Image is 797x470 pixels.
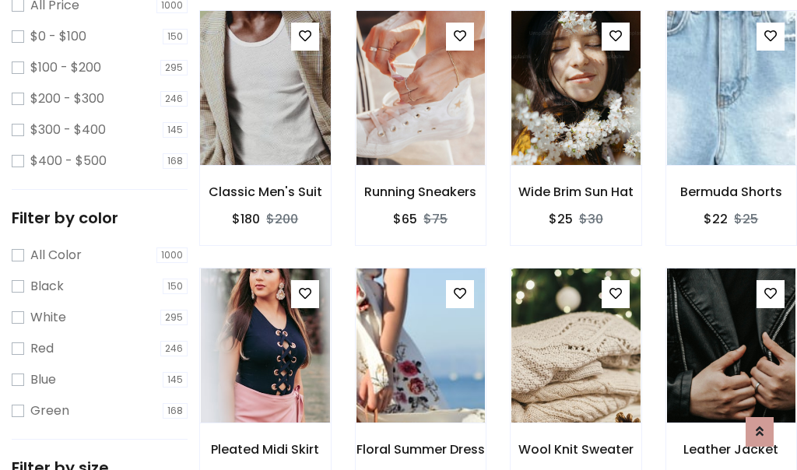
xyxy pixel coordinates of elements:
h6: $180 [232,212,260,226]
span: 145 [163,372,188,388]
label: $300 - $400 [30,121,106,139]
label: Green [30,402,69,420]
span: 150 [163,29,188,44]
del: $25 [734,210,758,228]
label: $400 - $500 [30,152,107,170]
label: White [30,308,66,327]
span: 246 [160,91,188,107]
del: $200 [266,210,298,228]
h6: Running Sneakers [356,184,486,199]
label: Red [30,339,54,358]
label: Black [30,277,64,296]
label: Blue [30,370,56,389]
span: 1000 [156,247,188,263]
h5: Filter by color [12,209,188,227]
span: 168 [163,153,188,169]
span: 145 [163,122,188,138]
span: 295 [160,60,188,75]
h6: Wide Brim Sun Hat [511,184,641,199]
h6: Classic Men's Suit [200,184,331,199]
h6: Bermuda Shorts [666,184,797,199]
del: $75 [423,210,448,228]
h6: Wool Knit Sweater [511,442,641,457]
label: $200 - $300 [30,89,104,108]
label: All Color [30,246,82,265]
h6: $22 [704,212,728,226]
del: $30 [579,210,603,228]
span: 295 [160,310,188,325]
h6: Pleated Midi Skirt [200,442,331,457]
h6: $65 [393,212,417,226]
span: 150 [163,279,188,294]
h6: Floral Summer Dress [356,442,486,457]
label: $100 - $200 [30,58,101,77]
span: 246 [160,341,188,356]
h6: Leather Jacket [666,442,797,457]
label: $0 - $100 [30,27,86,46]
span: 168 [163,403,188,419]
h6: $25 [549,212,573,226]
